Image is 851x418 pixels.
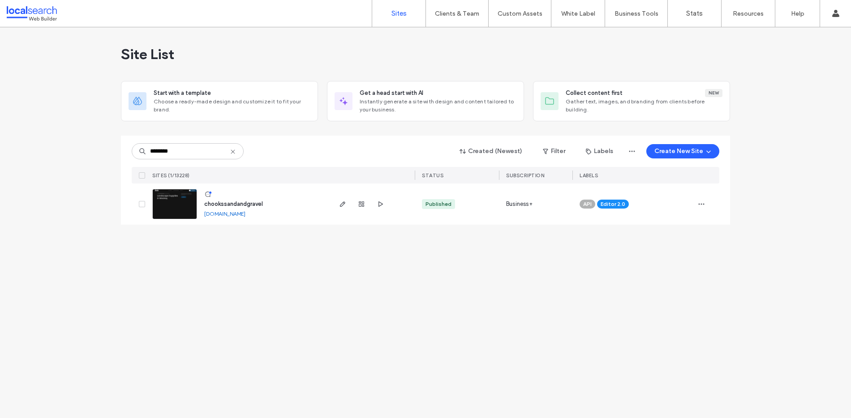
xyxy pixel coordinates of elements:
button: Labels [578,144,621,158]
span: LABELS [580,172,598,179]
button: Created (Newest) [452,144,530,158]
a: chookssandandgravel [204,200,263,207]
span: SUBSCRIPTION [506,172,544,179]
span: Collect content first [566,89,623,98]
label: Help [791,10,804,17]
label: Custom Assets [498,10,542,17]
label: Resources [733,10,764,17]
label: Sites [391,9,407,17]
div: Get a head start with AIInstantly generate a site with design and content tailored to your business. [327,81,524,121]
label: Clients & Team [435,10,479,17]
span: Gather text, images, and branding from clients before building. [566,98,722,114]
div: New [705,89,722,97]
span: Start with a template [154,89,211,98]
span: SITES (1/13228) [152,172,190,179]
button: Filter [534,144,574,158]
span: Get a head start with AI [360,89,423,98]
div: Start with a templateChoose a ready-made design and customize it to fit your brand. [121,81,318,121]
span: Site List [121,45,174,63]
span: Business+ [506,200,533,209]
button: Create New Site [646,144,719,158]
span: Choose a ready-made design and customize it to fit your brand. [154,98,310,114]
label: White Label [561,10,595,17]
a: [DOMAIN_NAME] [204,210,245,217]
span: STATUS [422,172,443,179]
span: API [583,200,592,208]
span: Instantly generate a site with design and content tailored to your business. [360,98,516,114]
span: Editor 2.0 [601,200,625,208]
div: Collect content firstNewGather text, images, and branding from clients before building. [533,81,730,121]
label: Stats [686,9,703,17]
label: Business Tools [615,10,658,17]
div: Published [425,200,451,208]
